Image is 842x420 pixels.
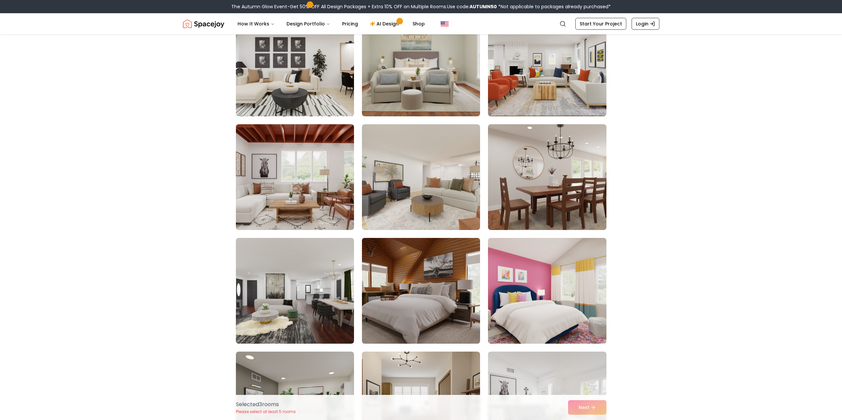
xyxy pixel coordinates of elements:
button: Design Portfolio [281,17,335,30]
img: Room room-46 [236,11,354,116]
nav: Global [183,13,659,34]
div: The Autumn Glow Event-Get 50% OFF All Design Packages + Extra 10% OFF on Multiple Rooms. [231,3,611,10]
button: How It Works [232,17,280,30]
img: Room room-50 [362,124,480,230]
img: Room room-49 [236,124,354,230]
img: Room room-47 [362,11,480,116]
img: United States [441,20,449,28]
img: Room room-52 [236,238,354,344]
img: Room room-54 [488,238,606,344]
a: Pricing [337,17,363,30]
a: Start Your Project [575,18,626,30]
span: *Not applicable to packages already purchased* [497,3,611,10]
img: Room room-51 [488,124,606,230]
img: Room room-53 [359,235,483,346]
p: Please select at least 5 rooms [236,409,296,414]
span: Use code: [447,3,497,10]
nav: Main [232,17,430,30]
a: Login [632,18,659,30]
img: Room room-48 [488,11,606,116]
img: Spacejoy Logo [183,17,224,30]
b: AUTUMN50 [469,3,497,10]
a: AI Design [365,17,406,30]
a: Shop [407,17,430,30]
p: Selected 3 room s [236,401,296,408]
a: Spacejoy [183,17,224,30]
